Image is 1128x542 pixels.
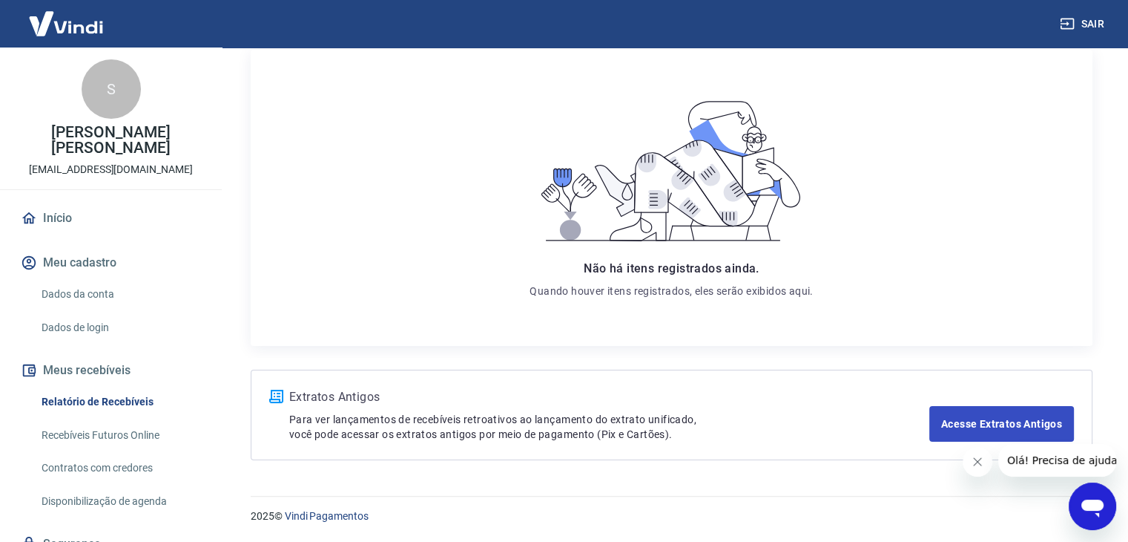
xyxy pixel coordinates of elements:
a: Início [18,202,204,235]
span: Olá! Precisa de ajuda? [9,10,125,22]
p: [EMAIL_ADDRESS][DOMAIN_NAME] [29,162,193,177]
a: Relatório de Recebíveis [36,387,204,417]
span: Não há itens registrados ainda. [584,261,759,275]
iframe: Fechar mensagem [963,447,992,477]
a: Contratos com credores [36,453,204,483]
img: Vindi [18,1,114,46]
a: Dados da conta [36,279,204,310]
a: Disponibilização de agenda [36,486,204,517]
iframe: Mensagem da empresa [998,444,1116,477]
p: Para ver lançamentos de recebíveis retroativos ao lançamento do extrato unificado, você pode aces... [289,412,929,442]
button: Meu cadastro [18,246,204,279]
p: Extratos Antigos [289,388,929,406]
a: Vindi Pagamentos [285,510,369,522]
img: ícone [269,390,283,403]
iframe: Botão para abrir a janela de mensagens [1069,483,1116,530]
button: Meus recebíveis [18,354,204,387]
div: S [82,59,141,119]
button: Sair [1057,10,1110,38]
p: 2025 © [251,509,1092,524]
a: Dados de login [36,313,204,343]
a: Acesse Extratos Antigos [929,406,1074,442]
p: Quando houver itens registrados, eles serão exibidos aqui. [530,284,813,298]
a: Recebíveis Futuros Online [36,420,204,451]
p: [PERSON_NAME] [PERSON_NAME] [12,125,210,156]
